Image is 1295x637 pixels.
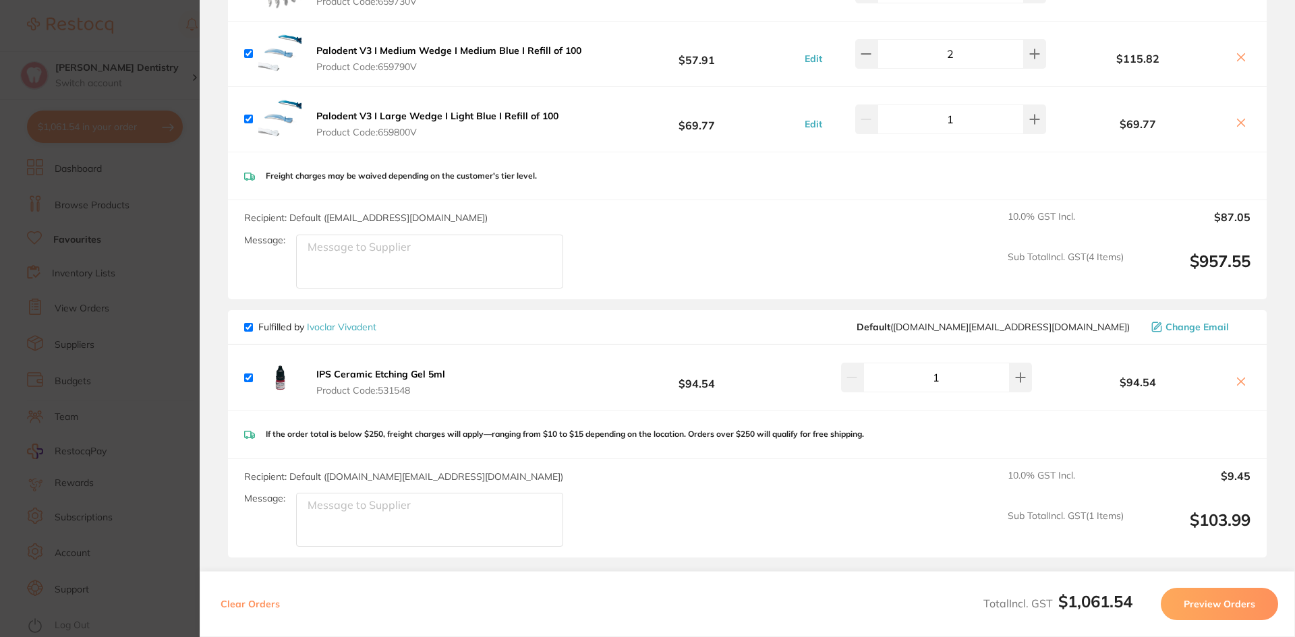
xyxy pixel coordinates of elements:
button: Change Email [1147,321,1250,333]
b: $69.77 [1049,118,1226,130]
span: Recipient: Default ( [EMAIL_ADDRESS][DOMAIN_NAME] ) [244,212,488,224]
b: $69.77 [596,107,797,132]
b: IPS Ceramic Etching Gel 5ml [316,368,445,380]
span: Total Incl. GST [983,597,1132,610]
span: Product Code: 531548 [316,385,445,396]
button: Palodent V3 I Large Wedge I Light Blue I Refill of 100 Product Code:659800V [312,110,563,138]
button: IPS Ceramic Etching Gel 5ml Product Code:531548 [312,368,449,396]
span: Sub Total Incl. GST ( 4 Items) [1008,251,1124,289]
img: ZGt5dWtzbw [258,356,301,399]
span: 10.0 % GST Incl. [1008,211,1124,241]
b: $57.91 [596,42,797,67]
output: $87.05 [1134,211,1250,241]
b: Palodent V3 I Large Wedge I Light Blue I Refill of 100 [316,110,558,122]
output: $9.45 [1134,470,1250,499]
p: If the order total is below $250, freight charges will apply—ranging from $10 to $15 depending on... [266,429,864,439]
b: $115.82 [1049,53,1226,65]
span: Change Email [1165,322,1229,332]
b: $94.54 [596,365,797,390]
b: Default [857,321,890,333]
output: $957.55 [1134,251,1250,289]
span: Recipient: Default ( [DOMAIN_NAME][EMAIL_ADDRESS][DOMAIN_NAME] ) [244,471,563,483]
output: $103.99 [1134,510,1250,547]
span: 10.0 % GST Incl. [1008,470,1124,499]
p: Freight charges may be waived depending on the customer's tier level. [266,171,537,181]
button: Palodent V3 I Medium Wedge I Medium Blue I Refill of 100 Product Code:659790V [312,44,585,73]
b: Palodent V3 I Medium Wedge I Medium Blue I Refill of 100 [316,44,581,57]
label: Message: [244,235,285,246]
label: Message: [244,493,285,504]
span: orders.au@ivoclarvivadent.com [857,322,1130,332]
span: Product Code: 659790V [316,61,581,72]
img: c25leG41bA [258,32,301,75]
b: $94.54 [1049,376,1226,388]
span: Sub Total Incl. GST ( 1 Items) [1008,510,1124,547]
button: Edit [801,53,826,65]
b: $1,061.54 [1058,591,1132,611]
a: Ivoclar Vivadent [307,321,376,333]
img: dmY0bHdvYg [258,98,301,141]
span: Product Code: 659800V [316,127,558,138]
button: Edit [801,118,826,130]
button: Preview Orders [1161,588,1278,620]
button: Clear Orders [217,588,284,620]
p: Fulfilled by [258,322,376,332]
